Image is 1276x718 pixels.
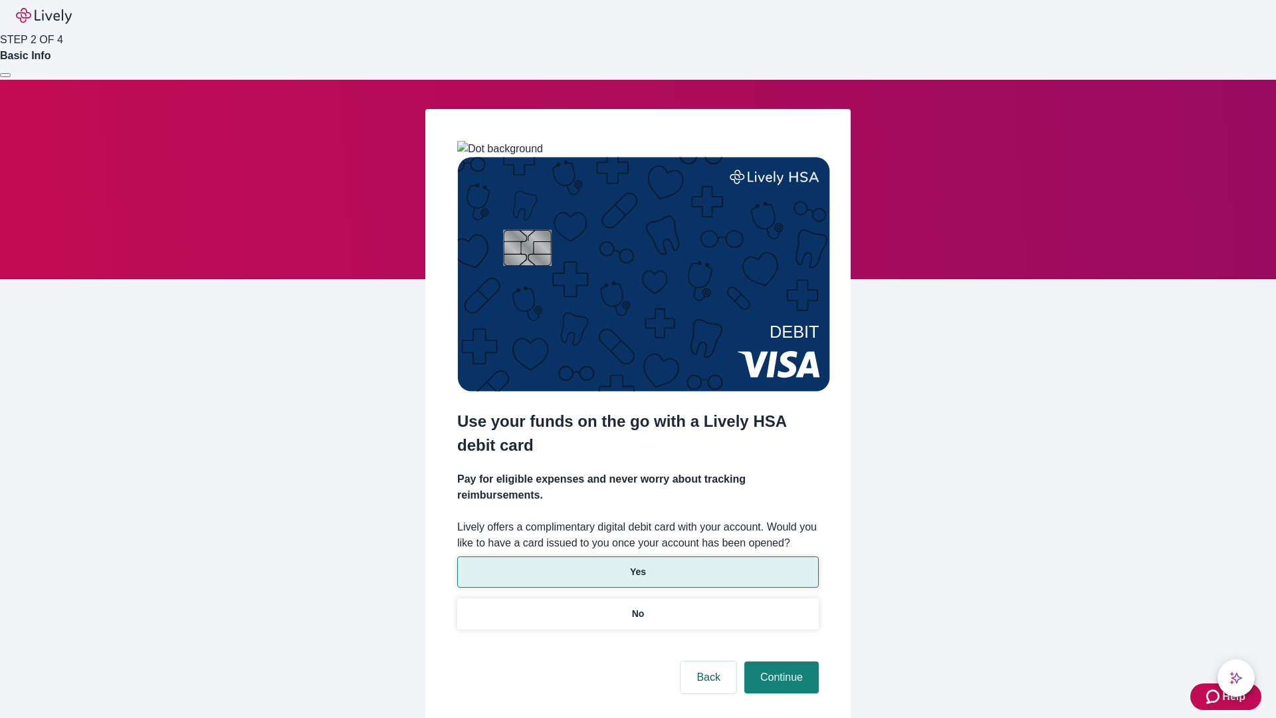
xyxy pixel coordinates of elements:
[1190,683,1261,710] button: Zendesk support iconHelp
[457,556,819,588] button: Yes
[630,565,646,579] p: Yes
[681,661,736,693] button: Back
[1218,659,1255,697] button: chat
[457,598,819,630] button: No
[16,8,72,24] img: Lively
[457,157,830,392] img: Debit card
[1206,689,1222,705] svg: Zendesk support icon
[1229,671,1243,685] svg: Lively AI Assistant
[457,410,819,457] h2: Use your funds on the go with a Lively HSA debit card
[744,661,819,693] button: Continue
[457,141,543,157] img: Dot background
[1222,689,1245,705] span: Help
[457,471,819,503] h4: Pay for eligible expenses and never worry about tracking reimbursements.
[632,607,645,621] p: No
[457,519,819,551] label: Lively offers a complimentary digital debit card with your account. Would you like to have a card...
